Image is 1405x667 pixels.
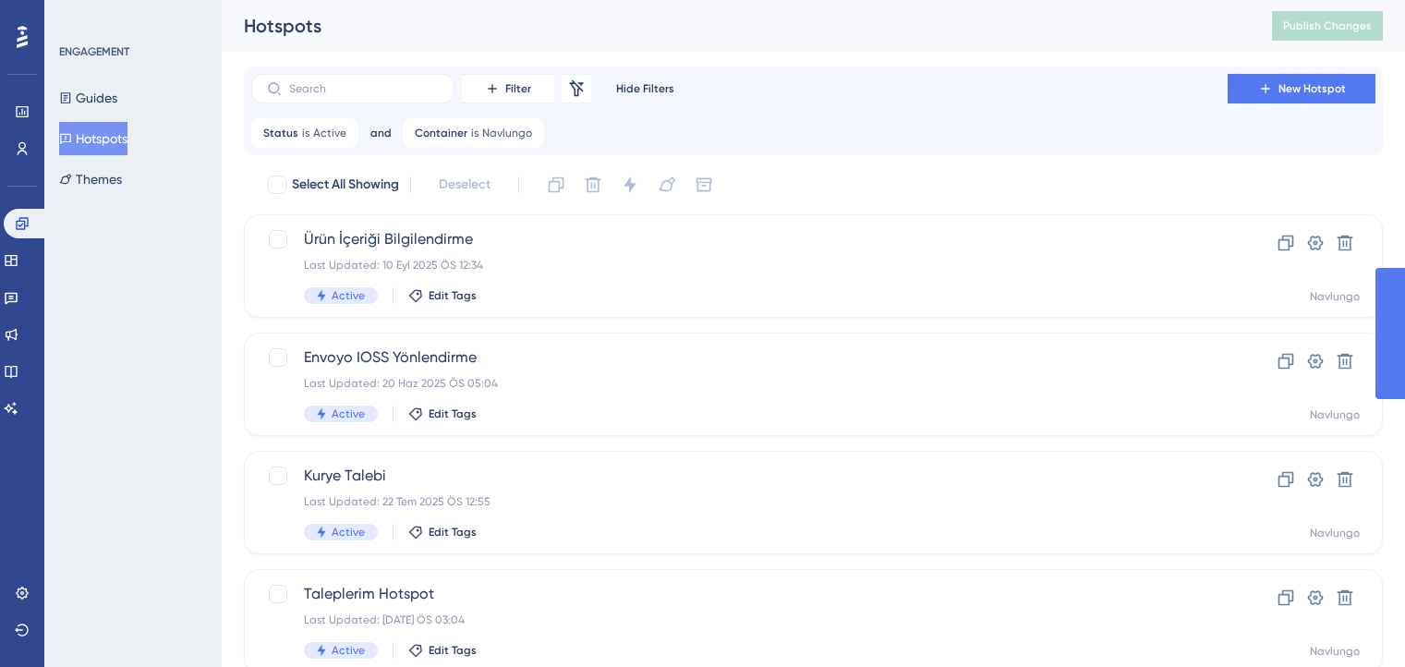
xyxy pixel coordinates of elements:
[422,168,507,201] button: Deselect
[302,126,309,140] span: is
[59,81,117,115] button: Guides
[439,174,491,196] span: Deselect
[408,643,477,658] button: Edit Tags
[304,346,1175,369] span: Envoyo IOSS Yönlendirme
[616,81,674,96] span: Hide Filters
[304,376,1175,391] div: Last Updated: 20 Haz 2025 ÖS 05:04
[292,174,399,196] span: Select All Showing
[313,126,346,140] span: Active
[59,44,129,59] div: ENGAGEMENT
[304,258,1175,273] div: Last Updated: 10 Eyl 2025 ÖS 12:34
[462,74,554,103] button: Filter
[1272,11,1383,41] button: Publish Changes
[304,583,1175,605] span: Taleplerim Hotspot
[304,228,1175,250] span: Ürün İçeriği Bilgilendirme
[408,406,477,421] button: Edit Tags
[332,288,365,303] span: Active
[482,126,532,140] span: Navlungo
[1327,594,1383,649] iframe: UserGuiding AI Assistant Launcher
[599,74,691,103] button: Hide Filters
[332,643,365,658] span: Active
[289,82,439,95] input: Search
[263,126,298,140] span: Status
[370,126,392,140] span: and
[304,494,1175,509] div: Last Updated: 22 Tem 2025 ÖS 12:55
[471,126,478,140] span: is
[366,118,395,148] button: and
[505,81,531,96] span: Filter
[429,288,477,303] span: Edit Tags
[59,163,122,196] button: Themes
[408,525,477,540] button: Edit Tags
[1310,526,1360,540] div: Navlungo
[332,406,365,421] span: Active
[1278,81,1346,96] span: New Hotspot
[1310,644,1360,659] div: Navlungo
[304,465,1175,487] span: Kurye Talebi
[1283,18,1372,33] span: Publish Changes
[415,126,467,140] span: Container
[244,13,1226,39] div: Hotspots
[59,122,127,155] button: Hotspots
[429,525,477,540] span: Edit Tags
[429,406,477,421] span: Edit Tags
[1310,289,1360,304] div: Navlungo
[1310,407,1360,422] div: Navlungo
[304,612,1175,627] div: Last Updated: [DATE] ÖS 03:04
[408,288,477,303] button: Edit Tags
[332,525,365,540] span: Active
[429,643,477,658] span: Edit Tags
[1228,74,1375,103] button: New Hotspot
